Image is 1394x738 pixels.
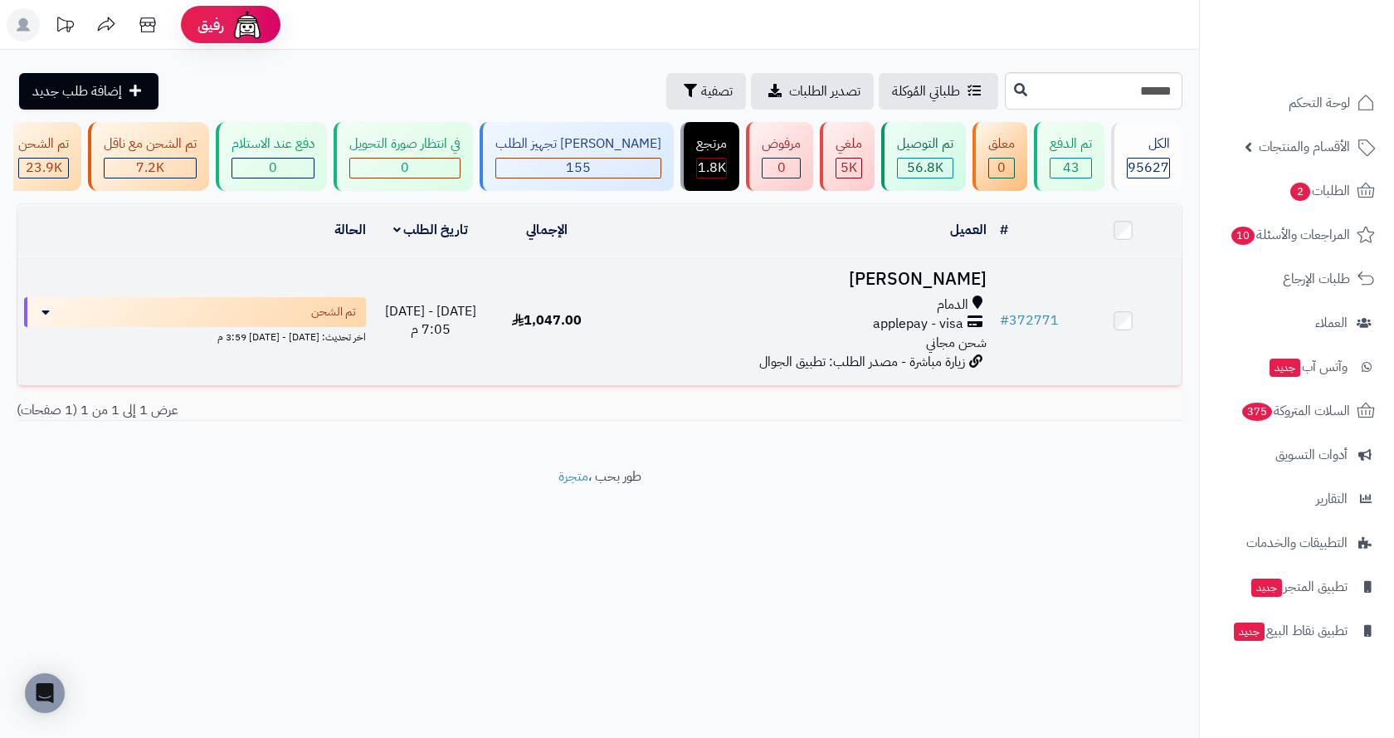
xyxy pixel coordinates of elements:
div: 155 [496,159,660,178]
div: تم الدفع [1050,134,1092,154]
span: وآتس آب [1268,355,1348,379]
div: اخر تحديث: [DATE] - [DATE] 3:59 م [24,327,366,345]
div: معلق [988,134,1015,154]
span: 155 [566,158,591,178]
div: 56788 [898,159,953,178]
a: الإجمالي [526,220,568,240]
span: جديد [1251,579,1282,597]
span: طلبات الإرجاع [1283,267,1350,291]
span: لوحة التحكم [1289,91,1350,115]
a: #372771 [1000,310,1059,330]
span: 23.9K [26,158,62,178]
div: 0 [350,159,460,178]
span: 0 [997,158,1006,178]
div: Open Intercom Messenger [25,673,65,713]
a: تاريخ الطلب [393,220,469,240]
a: الكل95627 [1108,122,1186,191]
div: [PERSON_NAME] تجهيز الطلب [495,134,661,154]
span: رفيق [197,15,224,35]
div: مرفوض [762,134,801,154]
span: إضافة طلب جديد [32,81,122,101]
a: تم الشحن مع ناقل 7.2K [85,122,212,191]
span: تصدير الطلبات [789,81,860,101]
div: 0 [763,159,800,178]
span: applepay - visa [873,315,963,334]
a: أدوات التسويق [1210,435,1384,475]
a: تم الدفع 43 [1031,122,1108,191]
div: دفع عند الاستلام [232,134,314,154]
a: طلباتي المُوكلة [879,73,998,110]
a: في انتظار صورة التحويل 0 [330,122,476,191]
span: السلات المتروكة [1240,399,1350,423]
div: 7223 [105,159,196,178]
div: 4985 [836,159,861,178]
a: تحديثات المنصة [44,8,85,46]
a: تم التوصيل 56.8K [878,122,969,191]
span: [DATE] - [DATE] 7:05 م [385,301,476,340]
span: جديد [1270,359,1300,377]
span: التطبيقات والخدمات [1246,531,1348,555]
a: السلات المتروكة375 [1210,391,1384,431]
span: الدمام [937,296,968,315]
div: 0 [989,159,1014,178]
span: طلباتي المُوكلة [892,81,960,101]
a: الطلبات2 [1210,171,1384,211]
span: 1,047.00 [512,310,582,330]
span: 0 [777,158,786,178]
span: 43 [1063,158,1080,178]
div: 1817 [697,159,726,178]
span: زيارة مباشرة - مصدر الطلب: تطبيق الجوال [759,352,965,372]
span: # [1000,310,1009,330]
a: العملاء [1210,303,1384,343]
a: ملغي 5K [816,122,878,191]
button: تصفية [666,73,746,110]
div: تم الشحن [18,134,69,154]
a: طلبات الإرجاع [1210,259,1384,299]
div: مرتجع [696,134,727,154]
div: عرض 1 إلى 1 من 1 (1 صفحات) [4,401,600,420]
span: تصفية [701,81,733,101]
span: 56.8K [907,158,943,178]
a: مرتجع 1.8K [677,122,743,191]
a: المراجعات والأسئلة10 [1210,215,1384,255]
a: متجرة [558,467,588,486]
span: أدوات التسويق [1275,443,1348,467]
div: 0 [232,159,314,178]
a: لوحة التحكم [1210,83,1384,123]
div: تم الشحن مع ناقل [104,134,197,154]
span: 7.2K [136,158,164,178]
span: شحن مجاني [926,333,987,353]
span: الطلبات [1289,179,1350,203]
a: تطبيق المتجرجديد [1210,567,1384,607]
span: 0 [401,158,409,178]
a: إضافة طلب جديد [19,73,158,110]
a: [PERSON_NAME] تجهيز الطلب 155 [476,122,677,191]
span: الأقسام والمنتجات [1259,135,1350,159]
div: ملغي [836,134,862,154]
span: تم الشحن [311,304,356,320]
h3: [PERSON_NAME] [612,270,987,289]
span: تطبيق المتجر [1250,575,1348,599]
div: في انتظار صورة التحويل [349,134,461,154]
span: 95627 [1128,158,1169,178]
a: دفع عند الاستلام 0 [212,122,330,191]
div: 23887 [19,159,68,178]
span: تطبيق نقاط البيع [1232,619,1348,643]
span: 10 [1231,227,1255,245]
span: المراجعات والأسئلة [1230,223,1350,247]
img: logo-2.png [1281,46,1378,81]
a: وآتس آبجديد [1210,347,1384,387]
span: 1.8K [698,158,726,178]
span: التقارير [1316,487,1348,511]
span: 2 [1290,183,1310,201]
a: التقارير [1210,479,1384,519]
a: # [1000,220,1008,240]
a: معلق 0 [969,122,1031,191]
div: الكل [1127,134,1170,154]
span: 5K [841,158,857,178]
a: العميل [950,220,987,240]
span: جديد [1234,623,1265,641]
div: تم التوصيل [897,134,953,154]
div: 43 [1050,159,1091,178]
a: تطبيق نقاط البيعجديد [1210,611,1384,651]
